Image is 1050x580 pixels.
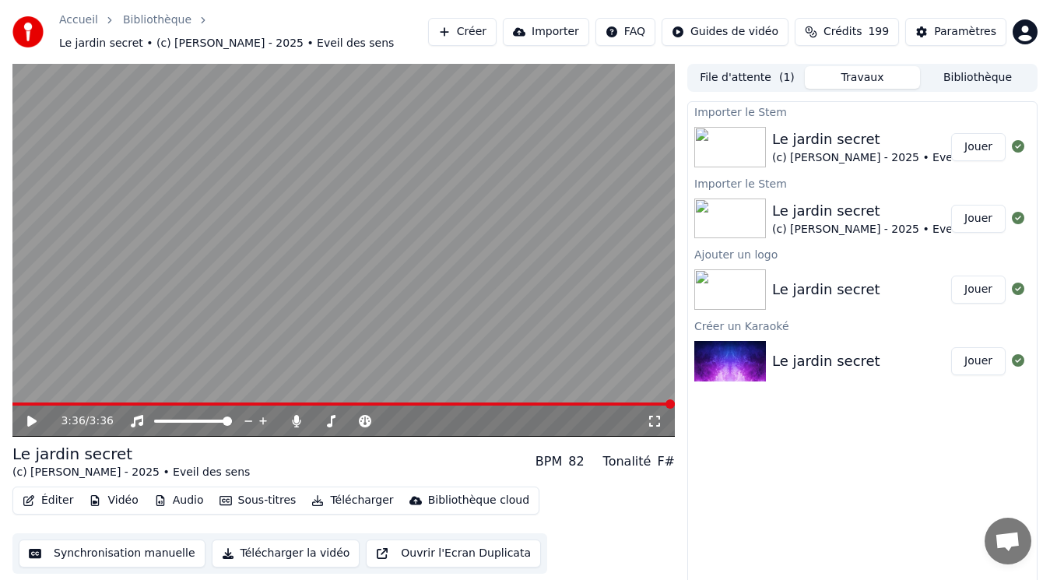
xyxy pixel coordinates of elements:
[951,276,1006,304] button: Jouer
[772,150,1010,166] div: (c) [PERSON_NAME] - 2025 • Eveil des sens
[428,493,529,508] div: Bibliothèque cloud
[366,540,541,568] button: Ouvrir l'Ecran Duplicata
[688,244,1037,263] div: Ajouter un logo
[951,133,1006,161] button: Jouer
[595,18,655,46] button: FAQ
[868,24,889,40] span: 199
[779,70,795,86] span: ( 1 )
[503,18,589,46] button: Importer
[305,490,399,511] button: Télécharger
[662,18,788,46] button: Guides de vidéo
[428,18,497,46] button: Créer
[212,540,360,568] button: Télécharger la vidéo
[19,540,205,568] button: Synchronisation manuelle
[688,316,1037,335] div: Créer un Karaoké
[61,413,98,429] div: /
[213,490,303,511] button: Sous-titres
[690,66,805,89] button: File d'attente
[772,128,1010,150] div: Le jardin secret
[90,413,114,429] span: 3:36
[795,18,899,46] button: Crédits199
[12,16,44,47] img: youka
[772,350,880,372] div: Le jardin secret
[148,490,210,511] button: Audio
[59,12,98,28] a: Accueil
[805,66,920,89] button: Travaux
[657,452,675,471] div: F#
[688,174,1037,192] div: Importer le Stem
[83,490,144,511] button: Vidéo
[985,518,1031,564] div: Ouvrir le chat
[823,24,862,40] span: Crédits
[536,452,562,471] div: BPM
[123,12,191,28] a: Bibliothèque
[61,413,85,429] span: 3:36
[59,12,428,51] nav: breadcrumb
[12,443,250,465] div: Le jardin secret
[688,102,1037,121] div: Importer le Stem
[934,24,996,40] div: Paramètres
[951,205,1006,233] button: Jouer
[772,279,880,301] div: Le jardin secret
[772,222,1010,237] div: (c) [PERSON_NAME] - 2025 • Eveil des sens
[16,490,79,511] button: Éditer
[12,465,250,480] div: (c) [PERSON_NAME] - 2025 • Eveil des sens
[951,347,1006,375] button: Jouer
[905,18,1006,46] button: Paramètres
[772,200,1010,222] div: Le jardin secret
[59,36,394,51] span: Le jardin secret • (c) [PERSON_NAME] - 2025 • Eveil des sens
[603,452,651,471] div: Tonalité
[920,66,1035,89] button: Bibliothèque
[568,452,584,471] div: 82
